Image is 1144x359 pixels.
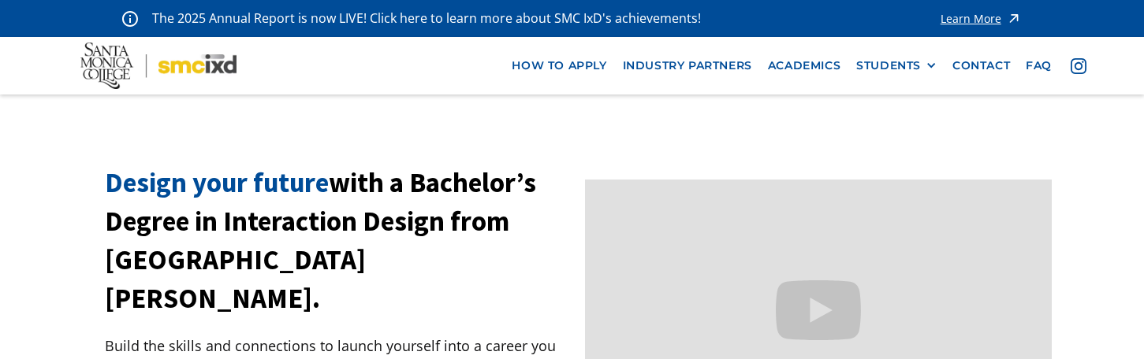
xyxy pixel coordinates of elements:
[941,13,1001,24] div: Learn More
[941,8,1022,29] a: Learn More
[152,8,702,29] p: The 2025 Annual Report is now LIVE! Click here to learn more about SMC IxD's achievements!
[1018,51,1060,80] a: faq
[856,59,937,72] div: STUDENTS
[1006,8,1022,29] img: icon - arrow - alert
[504,51,614,80] a: how to apply
[122,10,138,27] img: icon - information - alert
[945,51,1018,80] a: contact
[1071,58,1086,74] img: icon - instagram
[760,51,848,80] a: Academics
[80,43,237,88] img: Santa Monica College - SMC IxD logo
[105,164,572,318] h1: with a Bachelor’s Degree in Interaction Design from [GEOGRAPHIC_DATA][PERSON_NAME].
[615,51,760,80] a: industry partners
[856,59,921,72] div: STUDENTS
[105,165,329,200] span: Design your future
